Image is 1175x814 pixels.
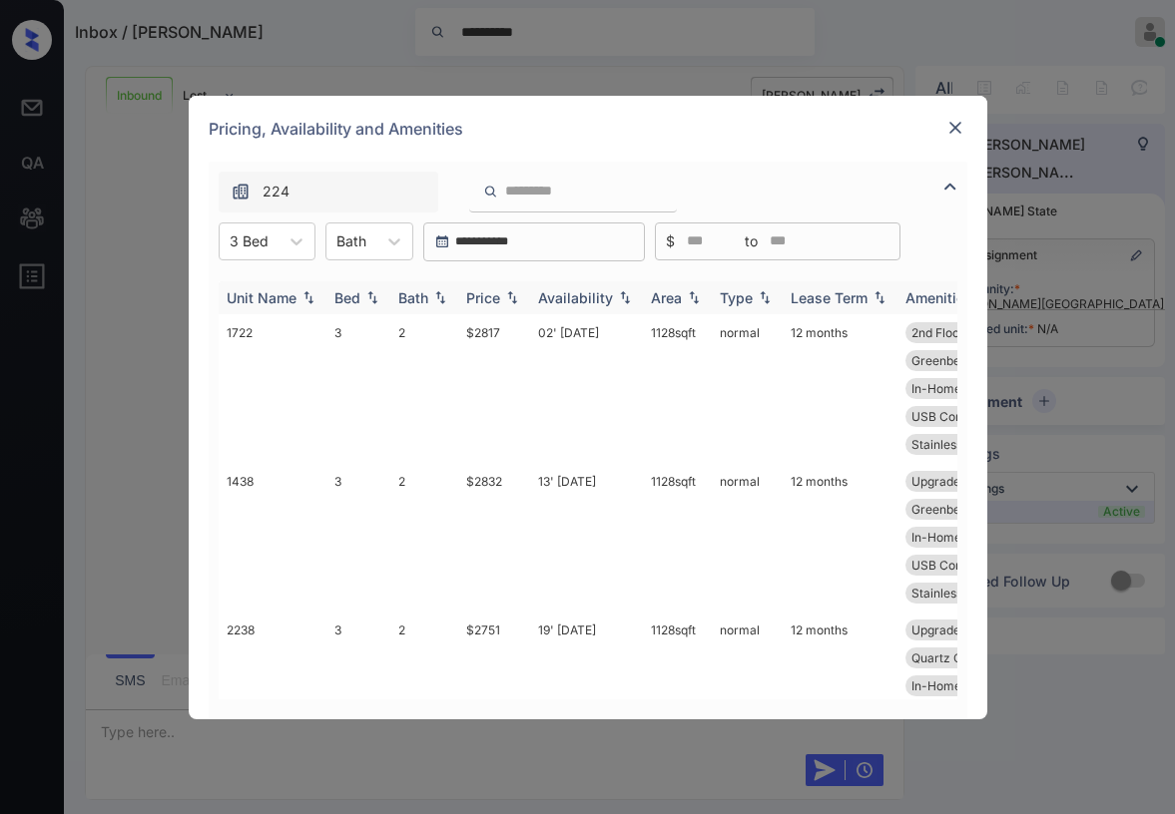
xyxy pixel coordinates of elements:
[390,463,458,611] td: 2
[712,314,783,463] td: normal
[911,502,998,517] span: Greenbelt View
[189,96,987,162] div: Pricing, Availability and Amenities
[530,463,643,611] td: 13' [DATE]
[870,290,889,304] img: sorting
[791,289,868,306] div: Lease Term
[938,175,962,199] img: icon-zuma
[458,463,530,611] td: $2832
[615,290,635,304] img: sorting
[643,611,712,760] td: 1128 sqft
[502,290,522,304] img: sorting
[666,230,675,252] span: $
[911,530,1019,545] span: In-Home Washer ...
[231,182,251,202] img: icon-zuma
[651,289,682,306] div: Area
[911,678,1019,693] span: In-Home Washer ...
[911,437,1003,452] span: Stainless Steel...
[298,290,318,304] img: sorting
[326,611,390,760] td: 3
[684,290,704,304] img: sorting
[755,290,775,304] img: sorting
[712,611,783,760] td: normal
[783,611,897,760] td: 12 months
[905,289,972,306] div: Amenities
[326,463,390,611] td: 3
[911,650,1012,665] span: Quartz Countert...
[783,463,897,611] td: 12 months
[911,558,1016,573] span: USB Compatible ...
[458,611,530,760] td: $2751
[263,181,290,203] span: 224
[538,289,613,306] div: Availability
[362,290,382,304] img: sorting
[458,314,530,463] td: $2817
[783,314,897,463] td: 12 months
[334,289,360,306] div: Bed
[466,289,500,306] div: Price
[326,314,390,463] td: 3
[430,290,450,304] img: sorting
[643,463,712,611] td: 1128 sqft
[219,314,326,463] td: 1722
[219,463,326,611] td: 1438
[483,183,498,201] img: icon-zuma
[911,586,1003,601] span: Stainless Steel...
[530,314,643,463] td: 02' [DATE]
[390,611,458,760] td: 2
[911,474,994,489] span: Upgrades: 3x2
[911,325,964,340] span: 2nd Floor
[720,289,753,306] div: Type
[390,314,458,463] td: 2
[911,381,1019,396] span: In-Home Washer ...
[911,353,998,368] span: Greenbelt View
[530,611,643,760] td: 19' [DATE]
[643,314,712,463] td: 1128 sqft
[219,611,326,760] td: 2238
[911,409,1016,424] span: USB Compatible ...
[398,289,428,306] div: Bath
[712,463,783,611] td: normal
[227,289,296,306] div: Unit Name
[745,230,758,252] span: to
[911,622,994,637] span: Upgrades: 3x2
[945,118,965,138] img: close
